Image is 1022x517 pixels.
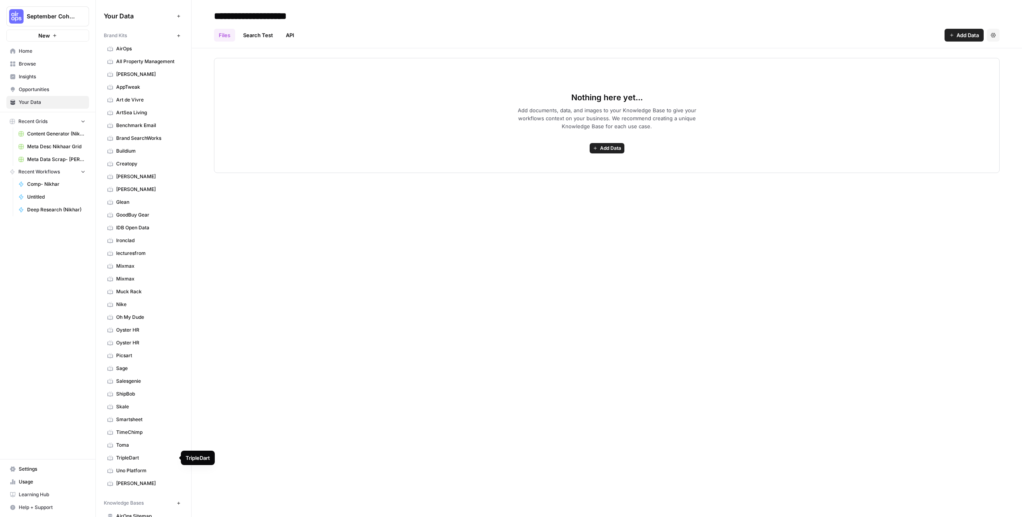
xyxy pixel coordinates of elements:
[104,119,183,132] a: Benchmark Email
[27,206,85,213] span: Deep Research (Nikhar)
[104,272,183,285] a: Mixmax
[104,93,183,106] a: Art de Vivre
[116,237,180,244] span: Ironclad
[116,454,180,461] span: TripleDart
[116,301,180,308] span: Nike
[116,429,180,436] span: TimeChimp
[19,60,85,68] span: Browse
[104,464,183,477] a: Uno Platform
[281,29,299,42] a: API
[116,96,180,103] span: Art de Vivre
[27,181,85,188] span: Comp- Nikhar
[104,413,183,426] a: Smartsheet
[104,106,183,119] a: ArtSea Living
[104,260,183,272] a: Mixmax
[238,29,278,42] a: Search Test
[104,68,183,81] a: [PERSON_NAME]
[6,45,89,58] a: Home
[104,324,183,336] a: Oyster HR
[116,390,180,398] span: ShipBob
[19,504,85,511] span: Help + Support
[104,81,183,93] a: AppTweak
[18,118,48,125] span: Recent Grids
[104,311,183,324] a: Oh My Dude
[27,143,85,150] span: Meta Desc Nikhaar Grid
[19,48,85,55] span: Home
[6,463,89,475] a: Settings
[116,250,180,257] span: lecturesfrom
[116,135,180,142] span: Brand SearchWorks
[104,234,183,247] a: Ironclad
[15,140,89,153] a: Meta Desc Nikhaar Grid
[104,388,183,400] a: ShipBob
[6,70,89,83] a: Insights
[104,336,183,349] a: Oyster HR
[957,31,979,39] span: Add Data
[6,96,89,109] a: Your Data
[104,132,183,145] a: Brand SearchWorks
[104,157,183,170] a: Creatopy
[6,58,89,70] a: Browse
[19,478,85,485] span: Usage
[116,109,180,116] span: ArtSea Living
[116,339,180,346] span: Oyster HR
[505,106,709,130] span: Add documents, data, and images to your Knowledge Base to give your workflows context on your bus...
[104,285,183,298] a: Muck Rack
[19,73,85,80] span: Insights
[104,42,183,55] a: AirOps
[116,467,180,474] span: Uno Platform
[104,183,183,196] a: [PERSON_NAME]
[116,275,180,282] span: Mixmax
[27,193,85,201] span: Untitled
[116,288,180,295] span: Muck Rack
[116,173,180,180] span: [PERSON_NAME]
[104,209,183,221] a: GoodBuy Gear
[104,439,183,451] a: Toma
[6,475,89,488] a: Usage
[6,115,89,127] button: Recent Grids
[104,221,183,234] a: IDB Open Data
[9,9,24,24] img: September Cohort Logo
[104,298,183,311] a: Nike
[27,12,75,20] span: September Cohort
[104,196,183,209] a: Glean
[945,29,984,42] button: Add Data
[104,32,127,39] span: Brand Kits
[590,143,624,153] button: Add Data
[104,349,183,362] a: Picsart
[27,130,85,137] span: Content Generator (Nikhar) Grid
[6,488,89,501] a: Learning Hub
[6,166,89,178] button: Recent Workflows
[116,314,180,321] span: Oh My Dude
[15,178,89,191] a: Comp- Nikhar
[116,147,180,155] span: Buildium
[18,168,60,175] span: Recent Workflows
[116,71,180,78] span: [PERSON_NAME]
[27,156,85,163] span: Meta Data Scrap- [PERSON_NAME]
[104,477,183,490] a: [PERSON_NAME]
[116,262,180,270] span: Mixmax
[104,55,183,68] a: All Property Management
[116,480,180,487] span: [PERSON_NAME]
[116,45,180,52] span: AirOps
[116,365,180,372] span: Sage
[116,84,180,91] span: AppTweak
[116,186,180,193] span: [PERSON_NAME]
[116,224,180,231] span: IDB Open Data
[38,32,50,40] span: New
[104,362,183,375] a: Sage
[15,191,89,203] a: Untitled
[116,441,180,449] span: Toma
[19,99,85,106] span: Your Data
[104,375,183,388] a: Salesgenie
[116,403,180,410] span: Skale
[19,491,85,498] span: Learning Hub
[6,6,89,26] button: Workspace: September Cohort
[116,352,180,359] span: Picsart
[600,145,621,152] span: Add Data
[15,153,89,166] a: Meta Data Scrap- [PERSON_NAME]
[116,122,180,129] span: Benchmark Email
[116,211,180,219] span: GoodBuy Gear
[19,86,85,93] span: Opportunities
[15,203,89,216] a: Deep Research (Nikhar)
